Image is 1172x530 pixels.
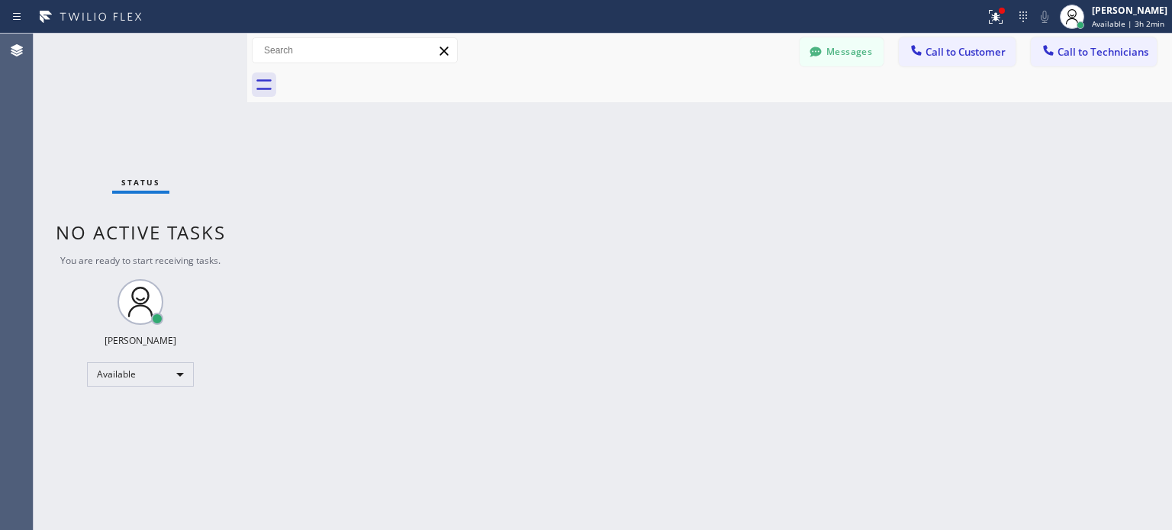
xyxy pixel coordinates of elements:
span: You are ready to start receiving tasks. [60,254,221,267]
span: Available | 3h 2min [1092,18,1164,29]
span: Call to Customer [926,45,1006,59]
button: Mute [1034,6,1055,27]
span: No active tasks [56,220,226,245]
div: Available [87,362,194,387]
button: Messages [800,37,884,66]
button: Call to Customer [899,37,1016,66]
span: Status [121,177,160,188]
input: Search [253,38,457,63]
div: [PERSON_NAME] [1092,4,1167,17]
button: Call to Technicians [1031,37,1157,66]
div: [PERSON_NAME] [105,334,176,347]
span: Call to Technicians [1058,45,1148,59]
